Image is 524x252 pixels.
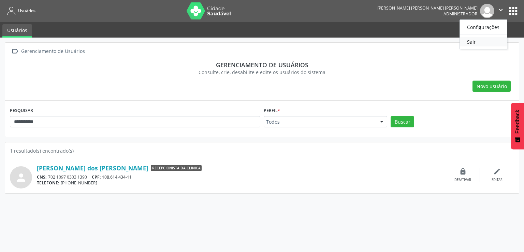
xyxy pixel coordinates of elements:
span: Usuários [18,8,35,14]
button: apps [507,5,519,17]
span: Feedback [514,110,521,134]
a:  Gerenciamento de Usuários [10,46,86,56]
div: [PHONE_NUMBER] [37,180,446,186]
ul:  [460,19,507,49]
a: [PERSON_NAME] dos [PERSON_NAME] [37,164,148,172]
div: 702 1097 0303 1390 108.614.434-11 [37,174,446,180]
div: [PERSON_NAME] [PERSON_NAME] [PERSON_NAME] [377,5,478,11]
i: lock [459,168,467,175]
img: img [480,4,494,18]
a: Configurações [460,22,507,32]
a: Sair [460,37,507,46]
span: CNS: [37,174,47,180]
div: Desativar [454,178,471,182]
span: TELEFONE: [37,180,59,186]
span: Recepcionista da clínica [151,165,202,171]
i:  [497,6,505,14]
div: Editar [492,178,503,182]
span: Todos [266,118,373,125]
button: Feedback - Mostrar pesquisa [511,103,524,149]
div: Gerenciamento de usuários [15,61,509,69]
a: Usuários [5,5,35,16]
span: CPF: [92,174,101,180]
span: Novo usuário [477,83,507,90]
i:  [10,46,20,56]
label: Perfil [264,106,280,116]
i: edit [493,168,501,175]
i: person [15,171,27,184]
button: Buscar [391,116,414,128]
a: Usuários [2,24,32,38]
button:  [494,4,507,18]
div: Gerenciamento de Usuários [20,46,86,56]
div: Consulte, crie, desabilite e edite os usuários do sistema [15,69,509,76]
button: Novo usuário [472,81,511,92]
div: 1 resultado(s) encontrado(s) [10,147,514,154]
span: Administrador [443,11,478,17]
label: PESQUISAR [10,106,33,116]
